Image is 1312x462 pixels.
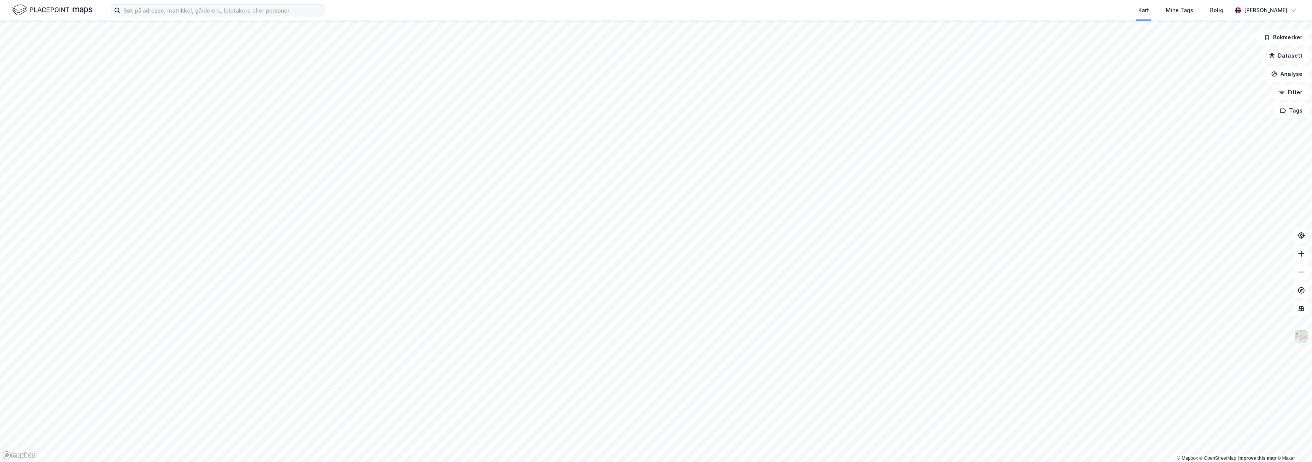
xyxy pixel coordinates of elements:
a: Mapbox [1177,456,1198,461]
div: Mine Tags [1166,6,1193,15]
img: Z [1294,329,1309,343]
div: Kontrollprogram for chat [1274,425,1312,462]
div: Kart [1138,6,1149,15]
button: Datasett [1262,48,1309,63]
img: logo.f888ab2527a4732fd821a326f86c7f29.svg [12,3,92,17]
div: [PERSON_NAME] [1244,6,1288,15]
a: Improve this map [1238,456,1276,461]
input: Søk på adresse, matrikkel, gårdeiere, leietakere eller personer [120,5,324,16]
button: Analyse [1265,66,1309,82]
div: Bolig [1210,6,1223,15]
button: Tags [1273,103,1309,118]
a: OpenStreetMap [1199,456,1236,461]
button: Filter [1272,85,1309,100]
button: Bokmerker [1257,30,1309,45]
a: Mapbox homepage [2,451,36,460]
iframe: Chat Widget [1274,425,1312,462]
